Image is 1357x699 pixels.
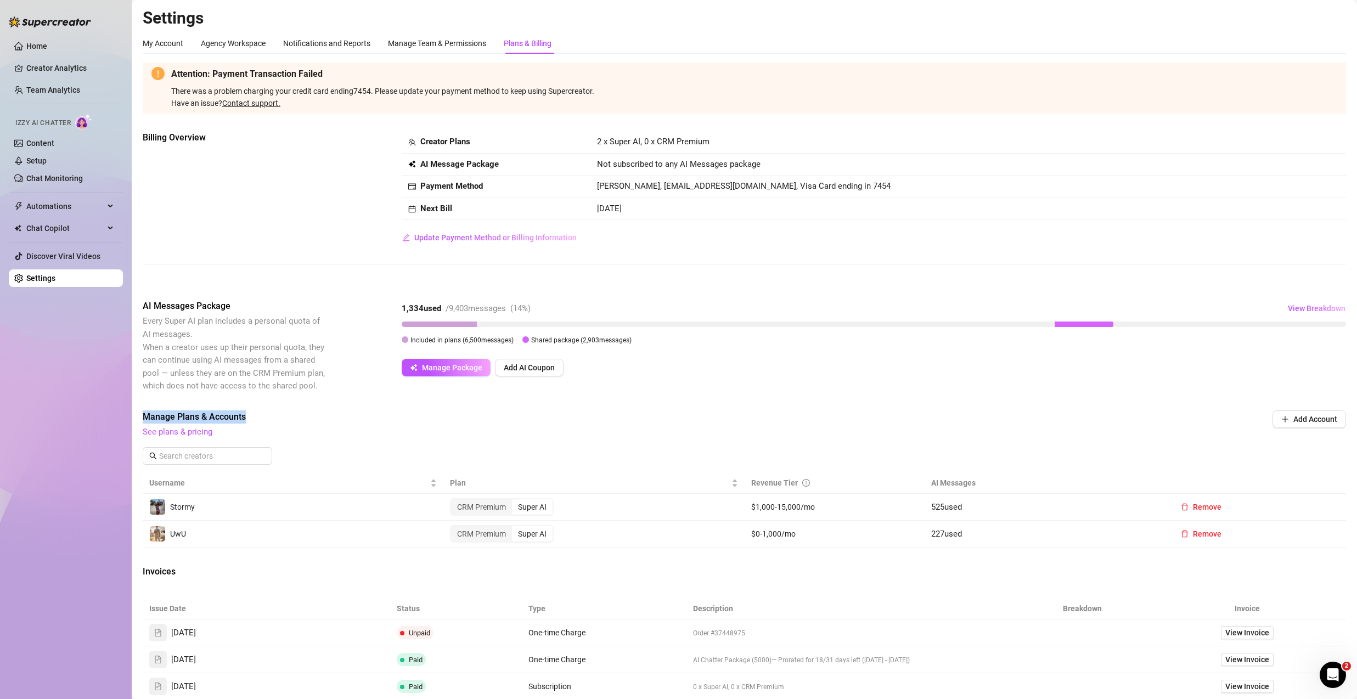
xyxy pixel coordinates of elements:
div: Super AI [512,499,553,515]
th: Issue Date [143,598,390,619]
button: Update Payment Method or Billing Information [402,229,577,246]
th: Breakdown [1016,598,1148,619]
strong: Next Bill [420,204,452,213]
th: Username [143,472,443,494]
span: Chat Copilot [26,219,104,237]
strong: Payment Method [420,181,483,191]
span: Billing Overview [143,131,327,144]
span: Revenue Tier [751,478,798,487]
td: One-time Charge [522,646,686,673]
span: info-circle [802,479,810,487]
strong: 1,334 used [402,303,441,313]
span: 525 used [931,502,962,512]
h2: Settings [143,8,1346,29]
span: — Prorated for 18/31 days left ([DATE] - [DATE]) [772,656,910,664]
span: [DATE] [171,653,196,667]
div: My Account [143,37,183,49]
span: Username [149,477,428,489]
span: [DATE] [597,204,622,213]
span: Paid [409,683,423,691]
input: Search creators [159,450,257,462]
span: team [408,138,416,146]
span: [DATE] [171,680,196,694]
button: Remove [1172,525,1230,543]
th: Description [686,598,1016,619]
span: Paid [409,656,423,664]
a: View Invoice [1221,626,1274,639]
div: Notifications and Reports [283,37,370,49]
a: View Invoice [1221,653,1274,666]
th: Plan [443,472,744,494]
a: Creator Analytics [26,59,114,77]
div: Have an issue? [171,97,1337,109]
img: Stormy [150,499,165,515]
button: Remove [1172,498,1230,516]
span: 227 used [931,529,962,539]
a: Contact support. [222,99,280,108]
span: file-text [154,656,162,663]
a: Setup [26,156,47,165]
span: Plan [450,477,729,489]
span: Manage Package [422,363,482,372]
th: Status [390,598,522,619]
strong: Attention: Payment Transaction Failed [171,69,323,79]
span: Every Super AI plan includes a personal quota of AI messages. When a creator uses up their person... [143,316,325,391]
span: AI Chatter Package (5000) [693,656,772,664]
span: file-text [154,683,162,690]
div: Plans & Billing [504,37,551,49]
span: Remove [1193,503,1221,511]
a: Home [26,42,47,50]
span: Add Account [1293,415,1337,424]
img: UwU [150,526,165,542]
span: Order #37448975 [693,629,745,637]
a: Team Analytics [26,86,80,94]
img: AI Chatter [75,114,92,129]
span: Stormy [170,503,195,511]
div: segmented control [450,525,554,543]
th: Type [522,598,686,619]
div: Manage Team & Permissions [388,37,486,49]
strong: AI Message Package [420,159,499,169]
span: Not subscribed to any AI Messages package [597,158,761,171]
a: View Invoice [1221,680,1274,693]
span: View Invoice [1225,680,1269,692]
span: View Invoice [1225,627,1269,639]
span: delete [1181,503,1189,511]
span: View Invoice [1225,653,1269,666]
span: View Breakdown [1288,304,1345,313]
span: search [149,452,157,460]
span: exclamation-circle [151,67,165,80]
div: Agency Workspace [201,37,266,49]
span: edit [402,234,410,241]
span: thunderbolt [14,202,23,211]
strong: Creator Plans [420,137,470,146]
div: CRM Premium [451,526,512,542]
span: Unpaid [409,629,430,637]
td: One-time Charge [522,619,686,646]
iframe: Intercom live chat [1320,662,1346,688]
span: Automations [26,198,104,215]
span: [DATE] [171,627,196,640]
a: See plans & pricing [143,427,212,437]
a: Discover Viral Videos [26,252,100,261]
button: View Breakdown [1287,300,1346,317]
span: Add AI Coupon [504,363,555,372]
span: 0 x Super AI, 0 x CRM Premium [693,683,784,691]
span: There was a problem charging your credit card ending 7454 . Please update your payment method to ... [171,87,1337,109]
span: Invoices [143,565,327,578]
button: Add AI Coupon [495,359,564,376]
span: ( 14 %) [510,303,531,313]
span: AI Messages Package [143,300,327,313]
div: segmented control [450,498,554,516]
div: CRM Premium [451,499,512,515]
span: Remove [1193,529,1221,538]
span: Included in plans ( 6,500 messages) [410,336,514,344]
div: Super AI [512,526,553,542]
span: / 9,403 messages [446,303,506,313]
span: plus [1281,415,1289,423]
span: credit-card [408,183,416,190]
span: file-text [154,629,162,636]
span: Update Payment Method or Billing Information [414,233,577,242]
span: [PERSON_NAME], [EMAIL_ADDRESS][DOMAIN_NAME], Visa Card ending in 7454 [597,181,891,191]
span: UwU [170,529,186,538]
